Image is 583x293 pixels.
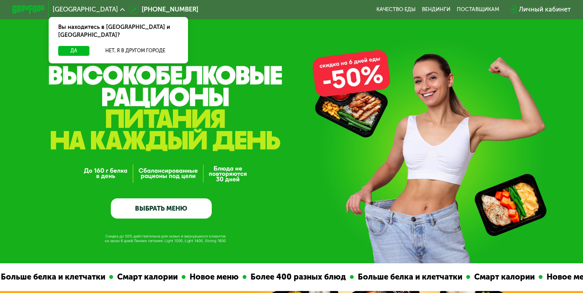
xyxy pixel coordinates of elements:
div: Смарт калории [109,271,178,283]
a: Качество еды [376,6,416,13]
div: поставщикам [457,6,499,13]
a: [PHONE_NUMBER] [129,5,199,15]
span: [GEOGRAPHIC_DATA] [53,6,118,13]
div: Смарт калории [466,271,535,283]
button: Нет, я в другом городе [93,46,178,56]
div: Больше белка и клетчатки [350,271,462,283]
a: Вендинги [422,6,450,13]
div: Личный кабинет [519,5,571,15]
a: ВЫБРАТЬ МЕНЮ [111,198,212,219]
div: Более 400 разных блюд [243,271,346,283]
div: Вы находитесь в [GEOGRAPHIC_DATA] и [GEOGRAPHIC_DATA]? [49,17,188,46]
button: Да [58,46,89,56]
div: Новое меню [182,271,239,283]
